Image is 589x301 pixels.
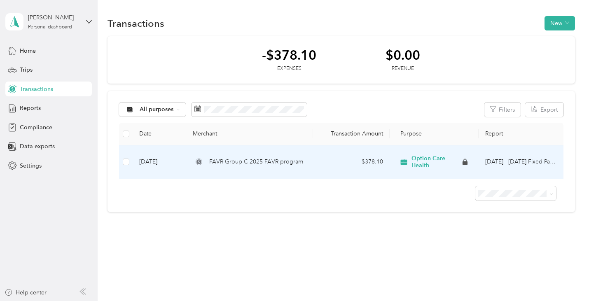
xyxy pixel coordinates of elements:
[396,130,422,137] span: Purpose
[28,13,79,22] div: [PERSON_NAME]
[186,123,313,145] th: Merchant
[320,157,383,166] div: - $378.10
[386,48,420,62] div: $0.00
[20,85,53,93] span: Transactions
[20,123,52,132] span: Compliance
[479,145,563,179] td: Sep 1 - 30, 2025 Fixed Payment
[5,288,47,297] button: Help center
[140,107,174,112] span: All purposes
[411,155,461,169] span: Option Care Health
[20,161,42,170] span: Settings
[525,103,563,117] button: Export
[20,47,36,55] span: Home
[28,25,72,30] div: Personal dashboard
[479,123,563,145] th: Report
[108,19,164,28] h1: Transactions
[20,104,41,112] span: Reports
[209,157,303,166] span: FAVR Group C 2025 FAVR program
[545,16,575,30] button: New
[133,145,186,179] td: [DATE]
[20,142,55,151] span: Data exports
[20,65,33,74] span: Trips
[313,123,389,145] th: Transaction Amount
[262,65,316,72] div: Expenses
[543,255,589,301] iframe: Everlance-gr Chat Button Frame
[386,65,420,72] div: Revenue
[133,123,186,145] th: Date
[262,48,316,62] div: -$378.10
[484,103,521,117] button: Filters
